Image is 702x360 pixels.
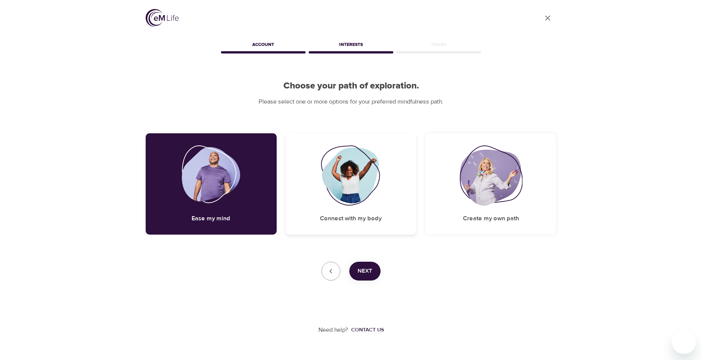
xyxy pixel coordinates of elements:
[539,9,557,27] a: close
[349,262,381,281] button: Next
[460,145,522,206] img: Create my own path
[348,326,384,334] a: Contact us
[146,98,557,106] p: Please select one or more options for your preferred mindfulness path.
[351,326,384,334] div: Contact us
[146,9,179,27] img: logo
[358,266,372,276] span: Next
[146,81,557,92] h2: Choose your path of exploration.
[320,215,382,223] h5: Connect with my body
[182,145,240,206] img: Ease my mind
[146,133,277,235] div: Ease my mindEase my mind
[286,133,417,235] div: Connect with my bodyConnect with my body
[672,330,696,354] iframe: Button to launch messaging window
[425,133,556,235] div: Create my own pathCreate my own path
[192,215,230,223] h5: Ease my mind
[318,326,348,334] p: Need help?
[321,145,382,206] img: Connect with my body
[463,215,519,223] h5: Create my own path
